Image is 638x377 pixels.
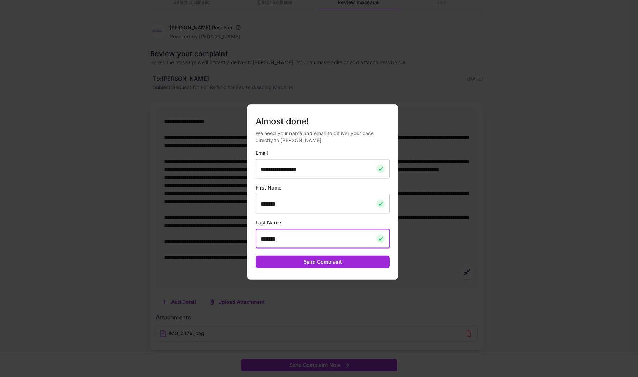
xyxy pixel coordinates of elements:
[256,219,390,226] p: Last Name
[376,200,385,208] img: checkmark
[256,256,390,268] button: Send Complaint
[376,235,385,243] img: checkmark
[256,116,390,127] h5: Almost done!
[376,165,385,173] img: checkmark
[256,130,390,144] p: We need your name and email to deliver your case directly to [PERSON_NAME].
[256,184,390,191] p: First Name
[256,149,390,156] p: Email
